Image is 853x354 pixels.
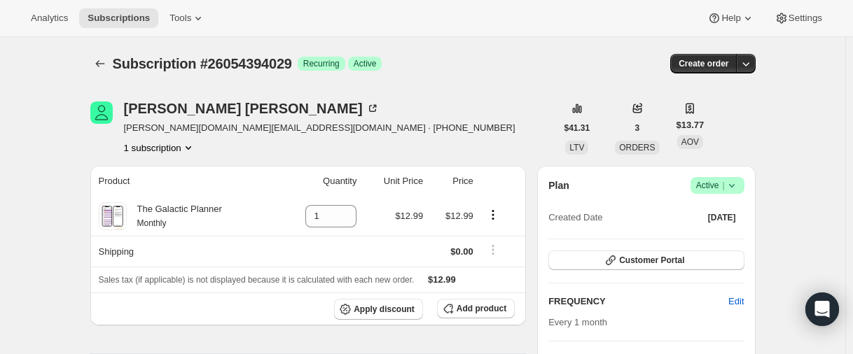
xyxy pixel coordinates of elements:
[428,274,456,285] span: $12.99
[124,141,195,155] button: Product actions
[619,143,655,153] span: ORDERS
[90,166,279,197] th: Product
[548,295,728,309] h2: FREQUENCY
[427,166,478,197] th: Price
[569,143,584,153] span: LTV
[361,166,427,197] th: Unit Price
[445,211,473,221] span: $12.99
[437,299,515,318] button: Add product
[548,211,602,225] span: Created Date
[548,178,569,192] h2: Plan
[482,207,504,222] button: Product actions
[696,178,739,192] span: Active
[124,121,515,135] span: [PERSON_NAME][DOMAIN_NAME][EMAIL_ADDRESS][DOMAIN_NAME] · [PHONE_NUMBER]
[124,101,380,115] div: [PERSON_NAME] [PERSON_NAME]
[556,118,599,138] button: $41.31
[457,303,506,314] span: Add product
[720,290,752,313] button: Edit
[619,255,684,266] span: Customer Portal
[113,56,292,71] span: Subscription #26054394029
[450,246,473,257] span: $0.00
[100,202,125,230] img: product img
[31,13,68,24] span: Analytics
[88,13,150,24] span: Subscriptions
[677,118,705,132] span: $13.77
[482,242,504,257] button: Shipping actions
[789,13,822,24] span: Settings
[679,58,728,69] span: Create order
[670,54,737,73] button: Create order
[334,299,423,320] button: Apply discount
[548,317,607,327] span: Every 1 month
[700,208,744,227] button: [DATE]
[354,304,415,315] span: Apply discount
[90,236,279,267] th: Shipping
[169,13,191,24] span: Tools
[805,292,839,326] div: Open Intercom Messenger
[22,8,76,28] button: Analytics
[681,137,699,147] span: AOV
[721,13,740,24] span: Help
[766,8,831,28] button: Settings
[699,8,763,28] button: Help
[90,101,113,124] span: Bethany Jones
[395,211,423,221] span: $12.99
[90,54,110,73] button: Subscriptions
[354,58,377,69] span: Active
[564,122,590,134] span: $41.31
[137,218,167,228] small: Monthly
[728,295,744,309] span: Edit
[303,58,340,69] span: Recurring
[708,212,736,223] span: [DATE]
[635,122,640,134] span: 3
[99,275,415,285] span: Sales tax (if applicable) is not displayed because it is calculated with each new order.
[161,8,214,28] button: Tools
[279,166,361,197] th: Quantity
[79,8,158,28] button: Subscriptions
[627,118,649,138] button: 3
[548,250,744,270] button: Customer Portal
[127,202,222,230] div: The Galactic Planner
[722,180,724,191] span: |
